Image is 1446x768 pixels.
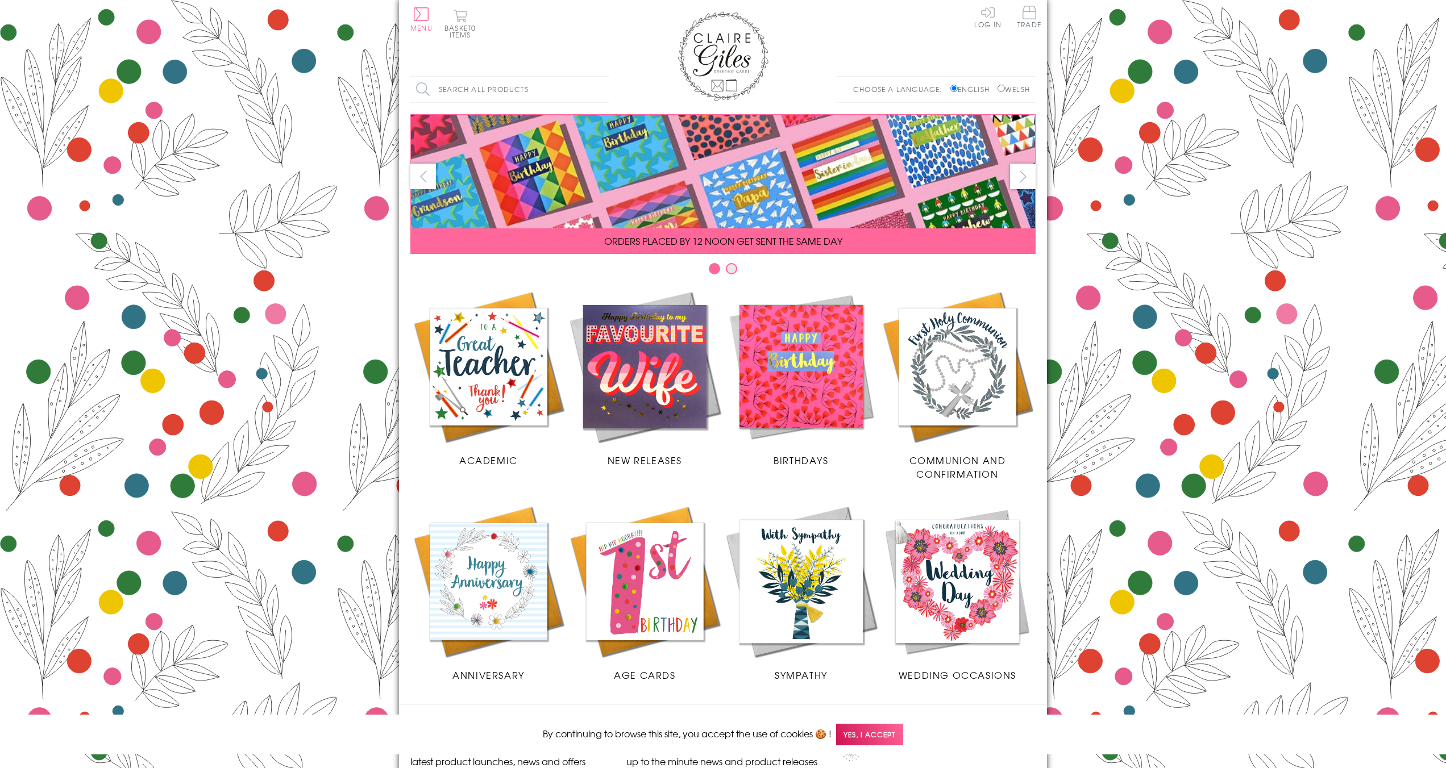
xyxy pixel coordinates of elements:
span: Trade [1017,6,1041,28]
button: Menu [410,7,433,31]
a: New Releases [567,289,723,467]
img: Claire Giles Greetings Cards [678,11,768,101]
span: ORDERS PLACED BY 12 NOON GET SENT THE SAME DAY [604,234,842,248]
span: Menu [410,23,433,33]
a: Communion and Confirmation [879,289,1036,481]
a: Anniversary [410,503,567,682]
span: Age Cards [614,668,675,682]
button: Carousel Page 1 (Current Slide) [709,263,720,274]
label: Welsh [998,84,1030,94]
a: Age Cards [567,503,723,682]
a: Wedding Occasions [879,503,1036,682]
span: New Releases [608,453,682,467]
button: prev [410,164,436,189]
a: Trade [1017,6,1041,30]
button: Carousel Page 2 [726,263,737,274]
span: Academic [459,453,518,467]
button: next [1010,164,1036,189]
span: 0 items [450,23,476,40]
span: Communion and Confirmation [909,453,1006,481]
input: Search all products [410,77,609,102]
div: Carousel Pagination [410,262,1036,280]
a: Sympathy [723,503,879,682]
input: Welsh [998,85,1005,92]
input: English [950,85,958,92]
span: Sympathy [775,668,828,682]
a: Birthdays [723,289,879,467]
a: Log In [974,6,1002,28]
span: Wedding Occasions [899,668,1016,682]
a: Accessibility Statement [866,744,1007,759]
label: English [950,84,995,94]
input: Search [598,77,609,102]
button: Basket0 items [444,9,476,38]
span: Yes, I accept [836,724,903,746]
span: Anniversary [452,668,525,682]
span: Birthdays [774,453,828,467]
a: Academic [410,289,567,467]
p: Choose a language: [853,84,948,94]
